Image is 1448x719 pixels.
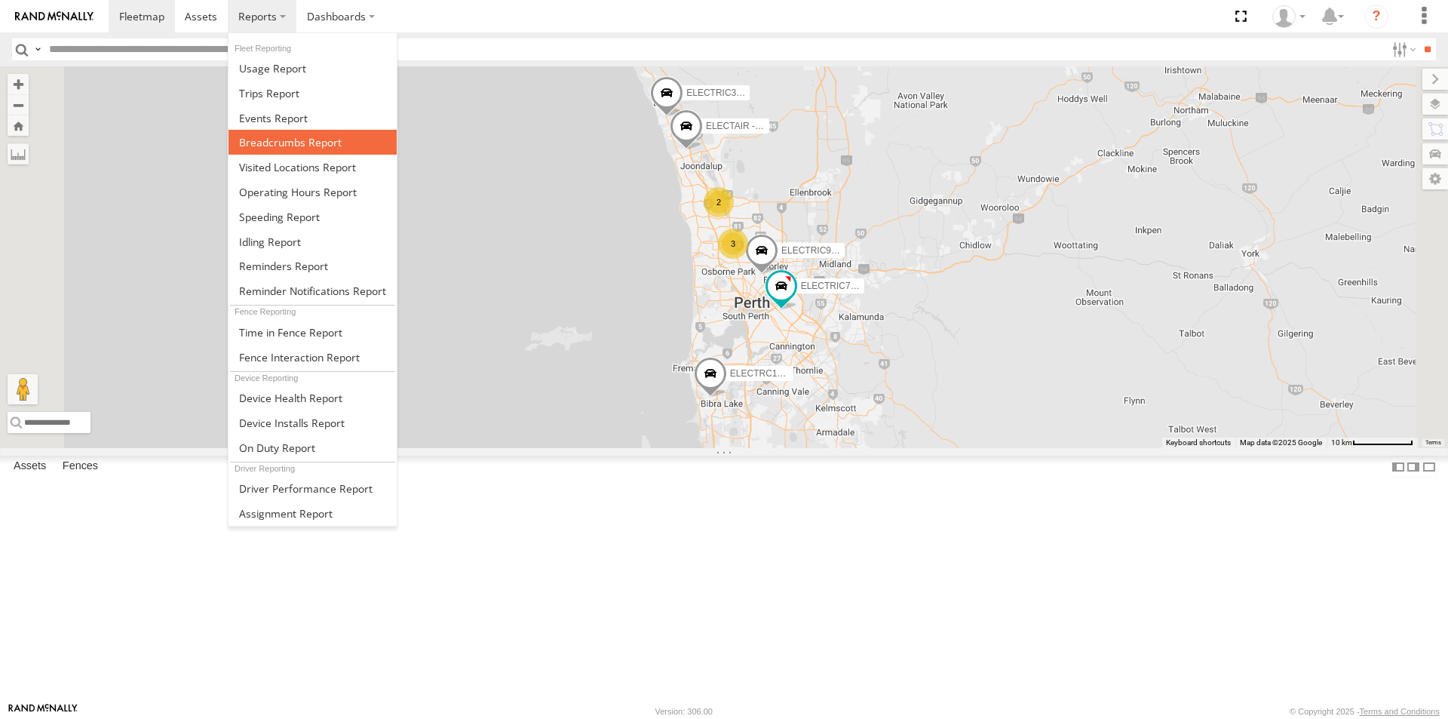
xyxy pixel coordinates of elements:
a: Device Health Report [229,386,397,410]
a: Reminders Report [229,253,397,278]
label: Dock Summary Table to the Left [1391,456,1406,478]
button: Drag Pegman onto the map to open Street View [8,374,38,404]
label: Dock Summary Table to the Right [1406,456,1421,478]
a: Terms (opens in new tab) [1425,439,1441,445]
label: Search Filter Options [1386,38,1419,60]
img: rand-logo.svg [15,11,94,22]
div: 2 [704,187,734,217]
a: Visited Locations Report [229,155,397,180]
a: Assignment Report [229,501,397,526]
a: On Duty Report [229,435,397,460]
div: © Copyright 2025 - [1290,707,1440,716]
a: Device Installs Report [229,410,397,435]
a: Visit our Website [8,704,78,719]
div: 3 [718,229,748,259]
span: 10 km [1331,438,1352,447]
span: ELECTRC16 - [PERSON_NAME] [730,368,865,379]
a: Driver Performance Report [229,476,397,501]
a: Fleet Speed Report [229,204,397,229]
button: Zoom out [8,94,29,115]
a: Time in Fences Report [229,320,397,345]
div: Wayne Betts [1267,5,1311,28]
button: Zoom Home [8,115,29,136]
label: Assets [6,456,54,478]
button: Keyboard shortcuts [1166,438,1231,448]
a: Service Reminder Notifications Report [229,278,397,303]
a: Full Events Report [229,106,397,131]
label: Measure [8,143,29,164]
a: Asset Operating Hours Report [229,180,397,204]
a: Idling Report [229,229,397,254]
button: Map scale: 10 km per 77 pixels [1327,438,1418,448]
a: Terms and Conditions [1360,707,1440,716]
div: Version: 306.00 [655,707,713,716]
label: Map Settings [1422,168,1448,189]
label: Search Query [32,38,44,60]
a: Breadcrumbs Report [229,130,397,155]
button: Zoom in [8,74,29,94]
a: Trips Report [229,81,397,106]
span: ELECTAIR - Riaan [706,121,781,131]
span: ELECTRIC9 - [PERSON_NAME] [781,245,913,256]
a: Fence Interaction Report [229,345,397,370]
i: ? [1364,5,1388,29]
span: Map data ©2025 Google [1240,438,1322,447]
span: ELECTRIC3 - [PERSON_NAME] [686,88,818,98]
a: Usage Report [229,56,397,81]
span: ELECTRIC7 - [PERSON_NAME] [801,281,933,291]
label: Fences [55,456,106,478]
label: Hide Summary Table [1422,456,1437,478]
